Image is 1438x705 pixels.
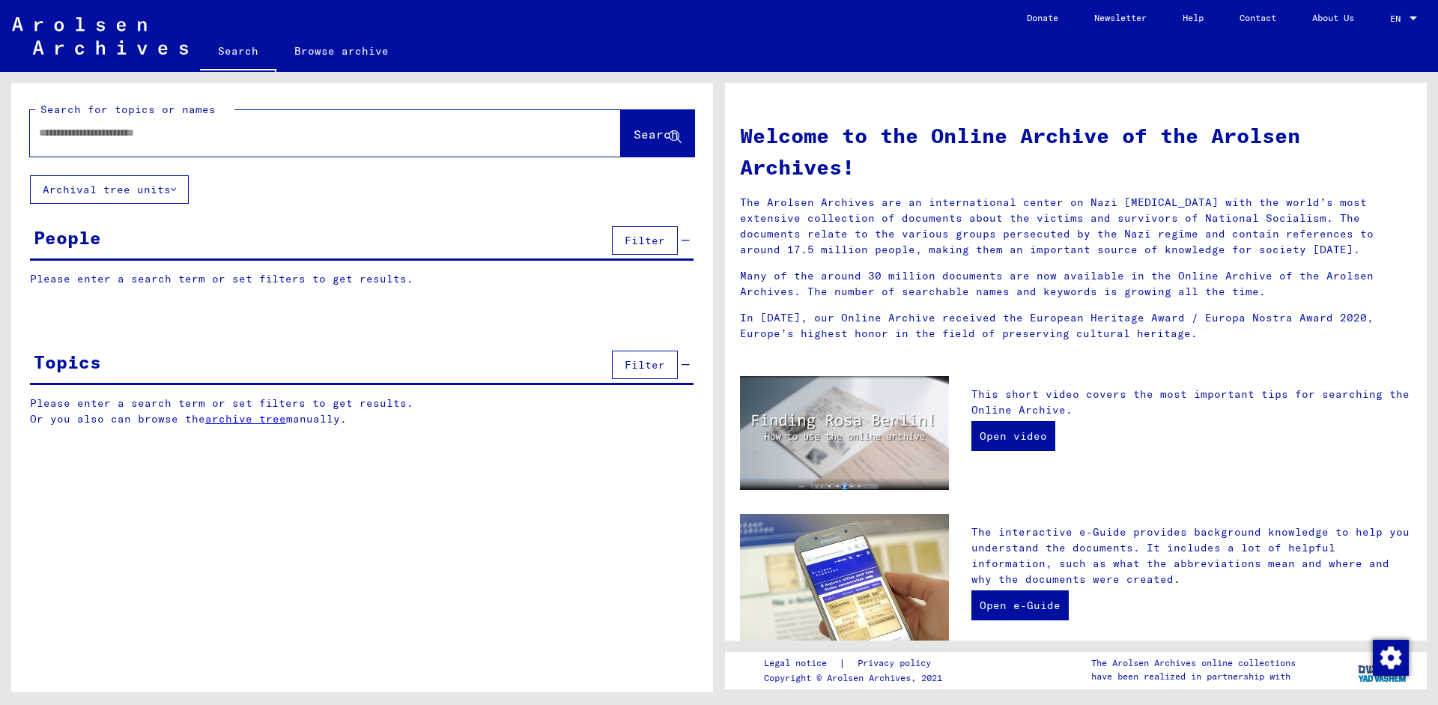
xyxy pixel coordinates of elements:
[40,103,216,116] mat-label: Search for topics or names
[740,268,1412,300] p: Many of the around 30 million documents are now available in the Online Archive of the Arolsen Ar...
[30,271,694,287] p: Please enter a search term or set filters to get results.
[12,17,188,55] img: Arolsen_neg.svg
[971,590,1069,620] a: Open e-Guide
[971,387,1412,418] p: This short video covers the most important tips for searching the Online Archive.
[1373,640,1409,676] img: Change consent
[1091,656,1296,670] p: The Arolsen Archives online collections
[740,310,1412,342] p: In [DATE], our Online Archive received the European Heritage Award / Europa Nostra Award 2020, Eu...
[971,524,1412,587] p: The interactive e-Guide provides background knowledge to help you understand the documents. It in...
[740,195,1412,258] p: The Arolsen Archives are an international center on Nazi [MEDICAL_DATA] with the world’s most ext...
[30,396,694,427] p: Please enter a search term or set filters to get results. Or you also can browse the manually.
[634,127,679,142] span: Search
[971,421,1055,451] a: Open video
[621,110,694,157] button: Search
[846,656,949,671] a: Privacy policy
[740,120,1412,183] h1: Welcome to the Online Archive of the Arolsen Archives!
[764,656,839,671] a: Legal notice
[764,656,949,671] div: |
[200,33,276,72] a: Search
[34,348,101,375] div: Topics
[1091,670,1296,683] p: have been realized in partnership with
[625,234,665,247] span: Filter
[764,671,949,685] p: Copyright © Arolsen Archives, 2021
[205,412,286,426] a: archive tree
[1355,651,1411,689] img: yv_logo.png
[276,33,407,69] a: Browse archive
[625,358,665,372] span: Filter
[612,226,678,255] button: Filter
[30,175,189,204] button: Archival tree units
[34,224,101,251] div: People
[612,351,678,379] button: Filter
[740,376,949,490] img: video.jpg
[1390,13,1407,24] span: EN
[740,514,949,653] img: eguide.jpg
